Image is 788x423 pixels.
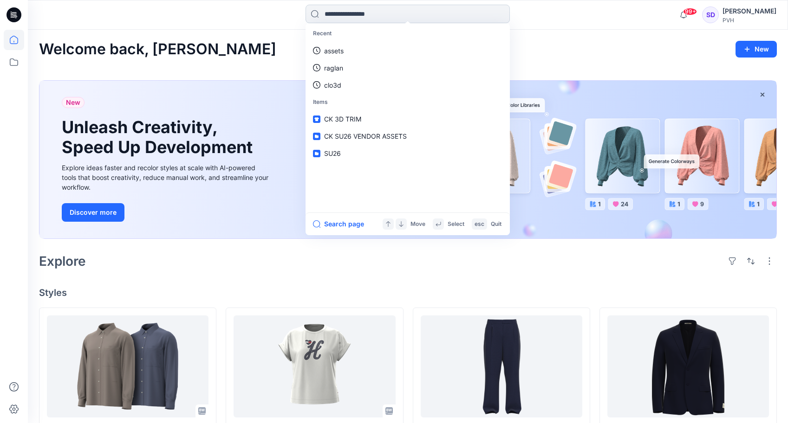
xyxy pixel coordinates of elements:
h2: Welcome back, [PERSON_NAME] [39,41,276,58]
p: esc [475,219,484,229]
h2: Explore [39,254,86,269]
span: CK SU26 VENDOR ASSETS [324,132,407,140]
a: assets [307,42,508,59]
h1: Unleash Creativity, Speed Up Development [62,117,257,157]
button: Discover more [62,203,124,222]
p: assets [324,46,344,56]
a: raglan [307,59,508,77]
p: Move [410,219,425,229]
a: XW0XW09231 - OP W H BLING SCRIPT DOLMAN TEE_proto [234,315,395,417]
a: Discover more [62,203,271,222]
span: CK 3D TRIM [324,115,361,123]
span: SU26 [324,149,341,157]
div: SD [702,6,719,23]
a: CK 3D TRIM [307,110,508,128]
div: [PERSON_NAME] [723,6,776,17]
a: LV04LG403G [607,315,769,417]
button: Search page [313,218,364,230]
h4: Styles [39,287,777,298]
a: LV04LG607G [421,315,582,417]
p: Quit [491,219,501,229]
p: raglan [324,63,343,73]
span: New [66,97,80,108]
button: New [736,41,777,58]
a: LV04LF113G [47,315,208,417]
div: Explore ideas faster and recolor styles at scale with AI-powered tools that boost creativity, red... [62,163,271,192]
p: Items [307,94,508,111]
p: Select [448,219,464,229]
div: PVH [723,17,776,24]
p: clo3d [324,80,341,90]
a: SU26 [307,145,508,162]
a: CK SU26 VENDOR ASSETS [307,128,508,145]
p: Recent [307,25,508,42]
a: clo3d [307,77,508,94]
span: 99+ [683,8,697,15]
